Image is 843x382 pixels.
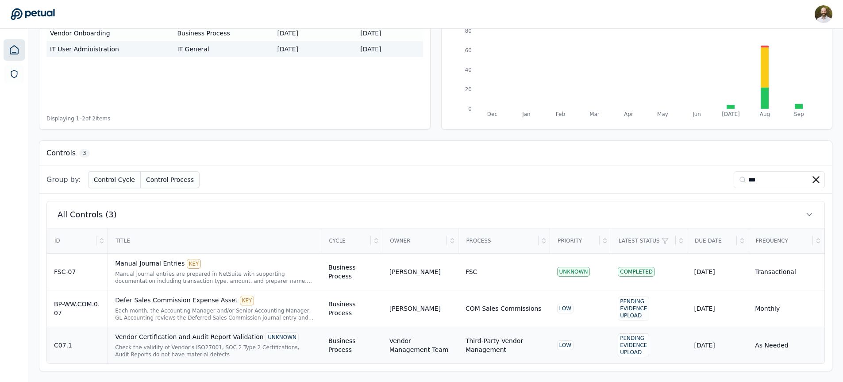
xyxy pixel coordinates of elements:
div: LOW [557,304,574,313]
tspan: Feb [555,111,565,117]
td: IT User Administration [46,41,173,57]
div: Pending Evidence Upload [618,297,649,320]
div: FSC-07 [54,267,100,276]
div: UNKNOWN [557,267,590,277]
img: David Coulombe [815,5,832,23]
div: Process [459,229,539,253]
div: Pending Evidence Upload [618,333,649,357]
button: Control Cycle [88,171,141,188]
div: Each month, the Accounting Manager and/or Senior Accounting Manager, GL Accounting reviews the De... [115,307,314,321]
div: KEY [240,296,254,305]
div: Manual Journal Entries [115,259,314,269]
span: Group by: [46,174,81,185]
div: UNKNOWN [266,332,299,342]
div: Vendor Certification and Audit Report Validation [115,332,314,342]
div: COM Sales Commissions [466,304,542,313]
div: KEY [187,259,201,269]
td: Business Process [321,290,382,327]
div: Third-Party Vendor Management [466,336,543,354]
tspan: Mar [589,111,600,117]
div: Completed [618,267,655,277]
div: [DATE] [694,304,741,313]
div: Owner [383,229,447,253]
h3: Controls [46,148,76,158]
div: [DATE] [694,341,741,350]
tspan: 60 [465,47,471,54]
div: BP-WW.COM.0.07 [54,300,100,317]
div: Cycle [322,229,371,253]
span: All Controls (3) [58,208,117,221]
span: 3 [79,149,90,158]
button: All Controls (3) [47,201,824,228]
div: Vendor Management Team [389,336,451,354]
div: [PERSON_NAME] [389,267,441,276]
div: ID [47,229,96,253]
a: SOC 1 Reports [4,64,24,84]
td: Business Process [173,25,273,42]
td: [DATE] [274,41,357,57]
div: Defer Sales Commission Expense Asset [115,296,314,305]
div: Frequency [749,229,813,253]
tspan: May [657,111,668,117]
tspan: Dec [487,111,497,117]
div: Latest Status [612,229,676,253]
div: Manual journal entries are prepared in NetSuite with supporting documentation including transacti... [115,270,314,285]
tspan: Sep [794,111,804,117]
td: [DATE] [357,41,423,57]
tspan: 0 [468,106,472,112]
td: Transactional [748,253,824,290]
tspan: 80 [465,28,471,34]
tspan: [DATE] [722,111,740,117]
tspan: 20 [465,86,471,93]
td: Business Process [321,253,382,290]
tspan: Jan [522,111,530,117]
div: FSC [466,267,477,276]
div: Check the validity of Vendor's ISO27001, SOC 2 Type 2 Certifications, Audit Reports do not have m... [115,344,314,358]
div: [DATE] [694,267,741,276]
div: Title [108,229,320,253]
td: IT General [173,41,273,57]
a: Go to Dashboard [11,8,55,20]
a: Dashboard [4,39,25,61]
tspan: Aug [760,111,770,117]
td: [DATE] [274,25,357,42]
tspan: Apr [624,111,633,117]
td: Vendor Onboarding [46,25,173,42]
div: [PERSON_NAME] [389,304,441,313]
div: C07.1 [54,341,100,350]
div: LOW [557,340,574,350]
div: Priority [550,229,600,253]
td: As Needed [748,327,824,363]
tspan: Jun [692,111,701,117]
td: Monthly [748,290,824,327]
div: Due Date [688,229,737,253]
td: [DATE] [357,25,423,42]
td: Business Process [321,327,382,363]
span: Displaying 1– 2 of 2 items [46,115,110,122]
button: Control Process [141,171,200,188]
tspan: 40 [465,67,471,73]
